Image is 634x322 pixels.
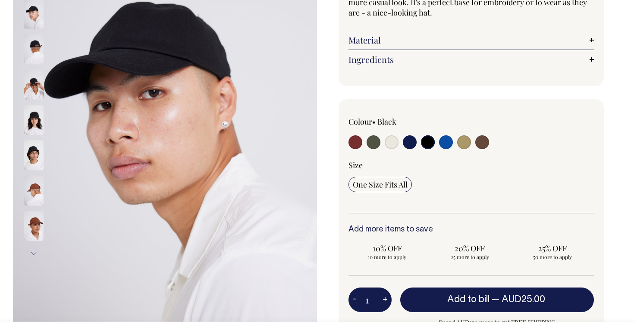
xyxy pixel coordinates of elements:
[348,291,361,309] button: -
[353,243,422,253] span: 10% OFF
[24,105,44,135] img: black
[348,177,412,192] input: One Size Fits All
[348,116,447,127] div: Colour
[348,160,594,170] div: Size
[372,116,376,127] span: •
[518,253,587,260] span: 50 more to apply
[518,243,587,253] span: 25% OFF
[348,35,594,45] a: Material
[24,211,44,241] img: chocolate
[502,295,545,304] span: AUD25.00
[492,295,547,304] span: —
[348,225,594,234] h6: Add more items to save
[24,34,44,65] img: black
[400,288,594,312] button: Add to bill —AUD25.00
[353,179,408,190] span: One Size Fits All
[348,54,594,65] a: Ingredients
[353,253,422,260] span: 10 more to apply
[348,241,426,263] input: 10% OFF 10 more to apply
[24,141,44,171] img: black
[377,116,396,127] label: Black
[447,295,490,304] span: Add to bill
[436,253,505,260] span: 25 more to apply
[436,243,505,253] span: 20% OFF
[24,176,44,206] img: chocolate
[378,291,392,309] button: +
[514,241,591,263] input: 25% OFF 50 more to apply
[24,70,44,100] img: black
[431,241,509,263] input: 20% OFF 25 more to apply
[27,244,40,263] button: Next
